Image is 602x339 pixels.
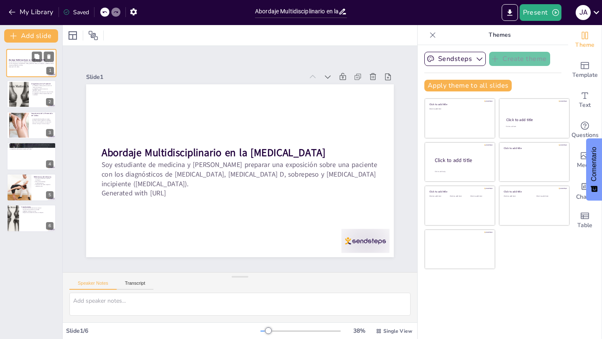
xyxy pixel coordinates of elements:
[579,101,591,110] span: Text
[429,108,489,110] div: Click to add text
[21,209,54,210] p: Prevención de caídas es prioridad.
[572,71,598,80] span: Template
[506,117,562,122] div: Click to add title
[31,91,54,93] p: El sobrepeso incrementa la carga articular.
[69,281,117,290] button: Speaker Notes
[7,142,56,170] div: 4
[568,115,602,145] div: Get real-time input from your audience
[502,4,518,21] button: Export to PowerPoint
[21,207,54,209] p: Enfoque multidisciplinario es esencial.
[31,120,54,121] p: El dolor articular afecta la movilidad.
[46,67,54,75] div: 1
[520,4,561,21] button: Present
[590,147,597,182] font: Comentario
[568,175,602,205] div: Add charts and graphs
[137,54,283,298] p: Generated with [URL]
[383,328,412,334] span: Single View
[435,157,488,164] div: Click to add title
[4,29,58,43] button: Add slide
[6,5,57,19] button: My Library
[46,191,54,199] div: 5
[7,174,56,201] div: 5
[31,82,54,85] p: Diagnóstico de la Paciente
[34,175,54,178] p: Referencias de Artículos
[31,85,54,88] p: La [MEDICAL_DATA] puede aumentar el riesgo de fracturas.
[7,205,56,232] div: 6
[21,212,54,214] p: Mejora de la calidad de vida es el objetivo.
[575,40,594,50] span: Theme
[568,145,602,175] div: Add images, graphics, shapes or video
[9,59,46,61] strong: Abordaje Multidisciplinario en la [MEDICAL_DATA]
[504,195,530,197] div: Click to add text
[424,52,486,66] button: Sendsteps
[577,161,593,170] span: Media
[31,93,54,96] p: La [MEDICAL_DATA] incipiente afecta la movilidad.
[63,8,89,16] div: Saved
[577,221,592,230] span: Table
[21,210,54,212] p: [MEDICAL_DATA] es crucial.
[349,327,369,335] div: 38 %
[117,281,154,290] button: Transcript
[31,112,54,117] p: Importancia de la Prevención de Caídas
[88,30,98,40] span: Position
[568,55,602,85] div: Add ready made slides
[46,129,54,137] div: 3
[489,52,550,66] button: Create theme
[470,195,489,197] div: Click to add text
[450,195,469,197] div: Click to add text
[9,146,54,147] p: Ejercicios de fortalecimiento son beneficiosos.
[435,171,487,173] div: Click to add body
[429,195,448,197] div: Click to add text
[568,85,602,115] div: Add text boxes
[145,40,309,293] p: Soy estudiante de medicina y [PERSON_NAME] preparar una exposición sobre una paciente con los dia...
[32,51,42,61] button: Duplicate Slide
[9,66,54,68] p: Generated with [URL]
[576,5,591,20] div: J A
[44,51,54,61] button: Delete Slide
[504,190,564,193] div: Click to add title
[34,181,54,184] p: Eficacia del abordaje multidisciplinario.
[9,147,54,149] p: Técnicas de higiene postural son importantes.
[586,139,602,201] button: Comentarios - Mostrar encuesta
[576,192,594,202] span: Charts
[576,4,591,21] button: J A
[7,111,56,139] div: 3
[429,103,489,106] div: Click to add title
[9,61,54,66] p: Soy estudiante de medicina y [PERSON_NAME] preparar una exposición sobre una paciente con los dia...
[31,121,54,123] p: Ejercicios de equilibrio son necesarios.
[21,206,54,208] p: Conclusiones
[9,149,54,150] p: Dispositivos de asistencia pueden ser útiles.
[429,190,489,193] div: Click to add title
[170,33,294,233] strong: Abordaje Multidisciplinario en la [MEDICAL_DATA]
[46,98,54,106] div: 2
[31,118,54,120] p: La prevención de caídas es crucial.
[34,184,54,187] p: Prevención de caídas mejora la calidad de vida.
[6,49,56,77] div: 1
[7,80,56,108] div: 2
[424,80,512,91] button: Apply theme to all slides
[439,25,560,45] p: Themes
[46,222,54,230] div: 6
[66,29,79,42] div: Layout
[571,131,599,140] span: Questions
[31,123,54,124] p: Adecuar el hogar minimiza riesgos.
[506,126,561,128] div: Click to add text
[536,195,563,197] div: Click to add text
[568,205,602,235] div: Add a table
[9,144,54,146] p: Estrategias para Aliviar el Dolor Articular
[31,88,54,91] p: La [MEDICAL_DATA] D afecta la [MEDICAL_DATA].
[568,25,602,55] div: Change the overall theme
[66,327,260,335] div: Slide 1 / 6
[46,160,54,168] div: 4
[504,146,564,149] div: Click to add title
[255,5,338,18] input: Insert title
[34,177,54,180] p: Artículos académicos respaldan estrategias.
